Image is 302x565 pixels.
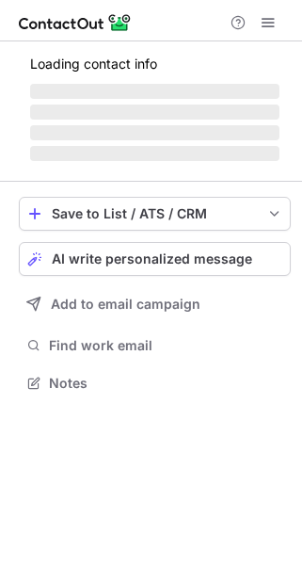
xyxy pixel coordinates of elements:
button: Find work email [19,332,291,359]
span: ‌ [30,125,279,140]
span: ‌ [30,105,279,120]
p: Loading contact info [30,56,279,72]
button: Add to email campaign [19,287,291,321]
img: ContactOut v5.3.10 [19,11,132,34]
span: Add to email campaign [51,297,200,312]
span: AI write personalized message [52,251,252,266]
span: Notes [49,375,283,392]
span: ‌ [30,84,279,99]
button: Notes [19,370,291,396]
span: Find work email [49,337,283,354]
div: Save to List / ATS / CRM [52,206,258,221]
button: save-profile-one-click [19,197,291,231]
span: ‌ [30,146,279,161]
button: AI write personalized message [19,242,291,276]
